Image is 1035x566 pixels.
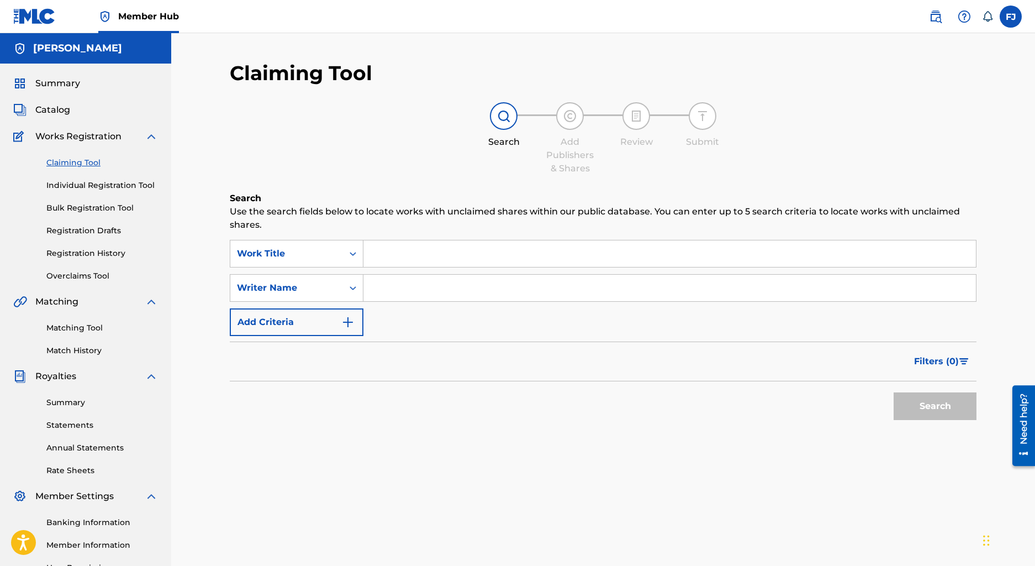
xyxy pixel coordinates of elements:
img: filter [959,358,969,365]
img: Member Settings [13,490,27,503]
span: Summary [35,77,80,90]
h5: Frank Joseph [33,42,122,55]
img: expand [145,490,158,503]
img: Accounts [13,42,27,55]
a: CatalogCatalog [13,103,70,117]
img: Summary [13,77,27,90]
a: Registration History [46,248,158,259]
button: Add Criteria [230,308,363,336]
img: Matching [13,295,27,308]
img: step indicator icon for Search [497,109,510,123]
div: Search [476,135,531,149]
a: SummarySummary [13,77,80,90]
div: User Menu [1000,6,1022,28]
span: Royalties [35,370,76,383]
span: Catalog [35,103,70,117]
div: Drag [983,524,990,557]
div: Help [953,6,975,28]
form: Search Form [230,240,976,426]
img: expand [145,130,158,143]
img: help [958,10,971,23]
h6: Search [230,192,976,205]
button: Filters (0) [907,348,976,375]
span: Member Hub [118,10,179,23]
span: Filters ( 0 ) [914,355,959,368]
img: 9d2ae6d4665cec9f34b9.svg [341,316,355,329]
a: Individual Registration Tool [46,180,158,191]
img: MLC Logo [13,8,56,24]
div: Submit [675,135,730,149]
a: Statements [46,420,158,431]
a: Claiming Tool [46,157,158,169]
a: Registration Drafts [46,225,158,237]
a: Annual Statements [46,442,158,454]
img: expand [145,295,158,308]
a: Banking Information [46,517,158,528]
div: Writer Name [237,281,336,295]
span: Works Registration [35,130,122,143]
a: Rate Sheets [46,465,158,476]
h2: Claiming Tool [230,61,372,86]
a: Summary [46,397,158,408]
div: Notifications [982,11,993,22]
a: Public Search [925,6,947,28]
a: Bulk Registration Tool [46,202,158,214]
p: Use the search fields below to locate works with unclaimed shares within our public database. You... [230,205,976,232]
iframe: Resource Center [1004,381,1035,470]
img: step indicator icon for Submit [696,109,709,123]
a: Overclaims Tool [46,270,158,282]
img: Royalties [13,370,27,383]
iframe: Chat Widget [980,513,1035,566]
div: Work Title [237,247,336,260]
div: Add Publishers & Shares [542,135,598,175]
img: Catalog [13,103,27,117]
img: step indicator icon for Add Publishers & Shares [563,109,577,123]
img: search [929,10,942,23]
div: Review [609,135,664,149]
a: Match History [46,345,158,357]
a: Matching Tool [46,322,158,334]
img: step indicator icon for Review [630,109,643,123]
img: expand [145,370,158,383]
img: Top Rightsholder [98,10,112,23]
span: Member Settings [35,490,114,503]
a: Member Information [46,539,158,551]
span: Matching [35,295,78,308]
img: Works Registration [13,130,28,143]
